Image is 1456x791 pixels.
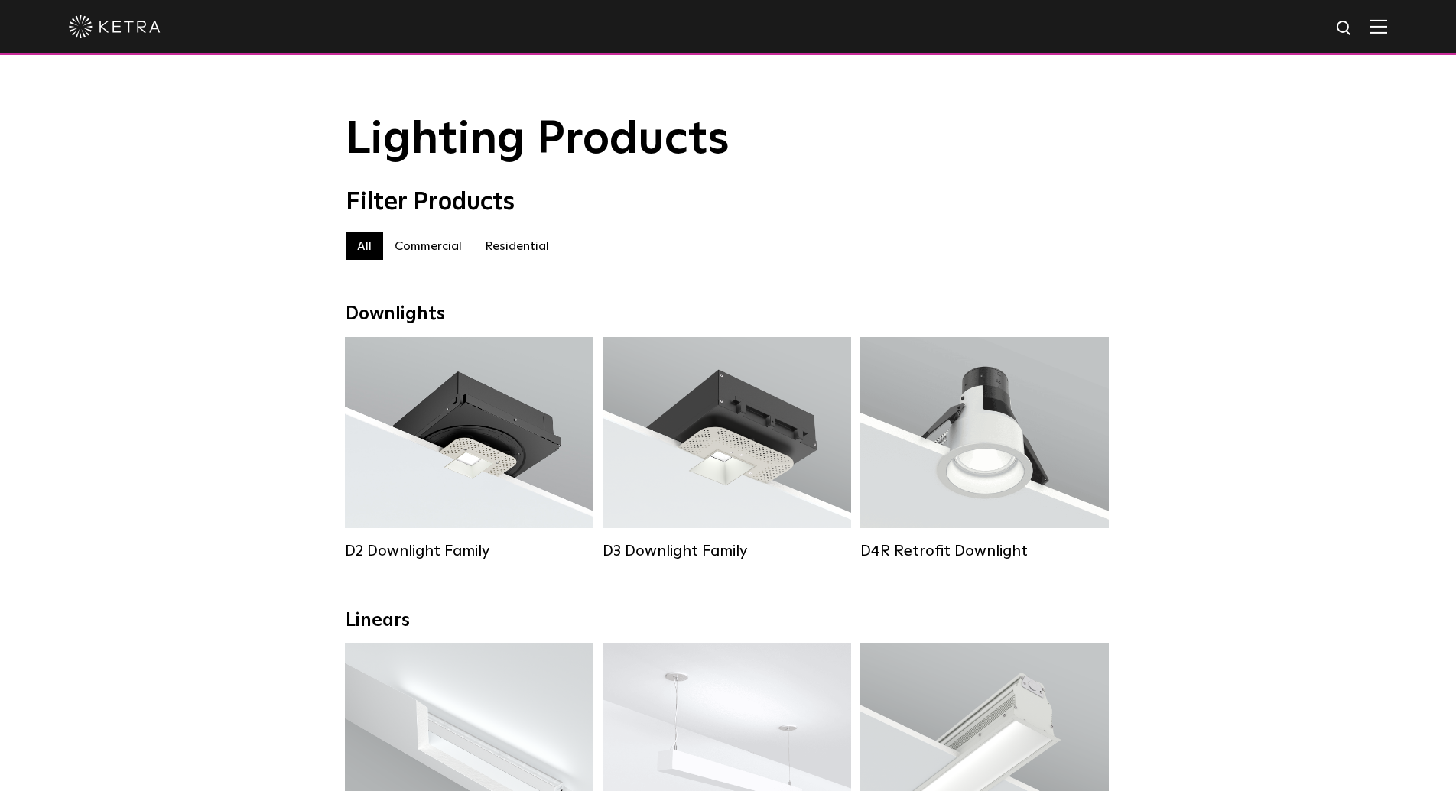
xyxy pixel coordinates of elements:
[1370,19,1387,34] img: Hamburger%20Nav.svg
[1335,19,1354,38] img: search icon
[346,232,383,260] label: All
[69,15,161,38] img: ketra-logo-2019-white
[473,232,561,260] label: Residential
[346,610,1110,632] div: Linears
[346,303,1110,326] div: Downlights
[383,232,473,260] label: Commercial
[345,337,593,559] a: D2 Downlight Family Lumen Output:1200Colors:White / Black / Gloss Black / Silver / Bronze / Silve...
[603,337,851,559] a: D3 Downlight Family Lumen Output:700 / 900 / 1100Colors:White / Black / Silver / Bronze / Paintab...
[860,337,1109,559] a: D4R Retrofit Downlight Lumen Output:800Colors:White / BlackBeam Angles:15° / 25° / 40° / 60°Watta...
[603,542,851,560] div: D3 Downlight Family
[346,117,730,163] span: Lighting Products
[860,542,1109,560] div: D4R Retrofit Downlight
[345,542,593,560] div: D2 Downlight Family
[346,188,1110,217] div: Filter Products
